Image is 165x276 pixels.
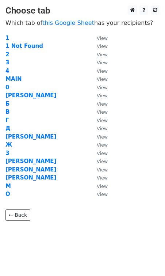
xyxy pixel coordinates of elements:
a: View [89,125,108,132]
small: View [97,167,108,173]
small: View [97,118,108,123]
a: З [5,150,9,156]
small: View [97,192,108,197]
small: View [97,76,108,82]
a: М [5,183,11,189]
a: Ж [5,141,12,148]
a: [PERSON_NAME] [5,174,56,181]
small: View [97,101,108,107]
a: MAIN [5,76,22,82]
a: View [89,158,108,165]
a: 1 Not Found [5,43,43,49]
small: View [97,109,108,115]
a: [PERSON_NAME] [5,92,56,99]
a: View [89,133,108,140]
a: Д [5,125,10,132]
small: View [97,85,108,90]
a: View [89,92,108,99]
a: this Google Sheet [42,19,94,26]
a: 3 [5,59,9,66]
a: View [89,166,108,173]
a: [PERSON_NAME] [5,158,56,165]
a: View [89,59,108,66]
a: View [89,150,108,156]
a: View [89,183,108,189]
a: Б [5,101,9,107]
a: View [89,101,108,107]
a: View [89,35,108,41]
small: View [97,175,108,181]
a: В [5,109,9,115]
h3: Choose tab [5,5,160,16]
a: View [89,68,108,74]
a: View [89,76,108,82]
small: View [97,52,108,57]
a: View [89,43,108,49]
small: View [97,184,108,189]
small: View [97,93,108,98]
small: View [97,68,108,74]
p: Which tab of has your recipients? [5,19,160,27]
small: View [97,44,108,49]
small: View [97,60,108,65]
a: View [89,109,108,115]
a: ← Back [5,209,30,221]
a: О [5,191,10,197]
small: View [97,159,108,164]
a: Г [5,117,9,124]
a: 0 [5,84,9,91]
small: View [97,142,108,148]
a: View [89,84,108,91]
a: View [89,174,108,181]
a: 1 [5,35,9,41]
a: 4 [5,68,9,74]
small: View [97,126,108,131]
small: View [97,151,108,156]
a: 2 [5,51,9,58]
a: View [89,141,108,148]
a: View [89,51,108,58]
a: View [89,117,108,124]
a: View [89,191,108,197]
small: View [97,35,108,41]
a: [PERSON_NAME] [5,133,56,140]
a: [PERSON_NAME] [5,166,56,173]
small: View [97,134,108,140]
